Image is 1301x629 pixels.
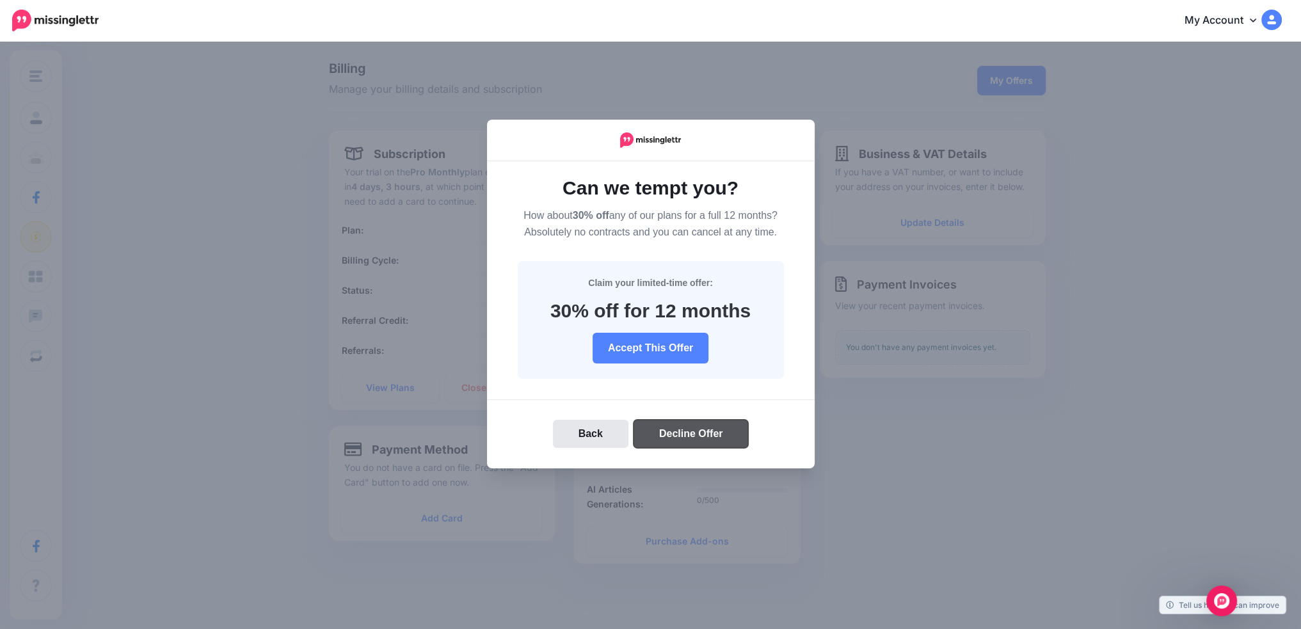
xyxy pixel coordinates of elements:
button: Accept This Offer [593,333,708,363]
button: Back [553,420,628,448]
div: 30% off for 12 months [538,299,763,322]
strong: 30% off [573,210,609,221]
p: How about any of our plans for a full 12 months? Absolutely no contracts and you can cancel at an... [518,207,784,241]
div: Open Intercom Messenger [1206,585,1237,616]
h1: Can we tempt you? [518,177,784,200]
a: Tell us how we can improve [1160,596,1286,614]
p: Claim your limited-time offer: [538,276,763,289]
img: Missinglettr [12,10,99,31]
img: Logo [620,132,682,148]
a: My Account [1172,5,1282,36]
button: Decline Offer [634,420,749,448]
